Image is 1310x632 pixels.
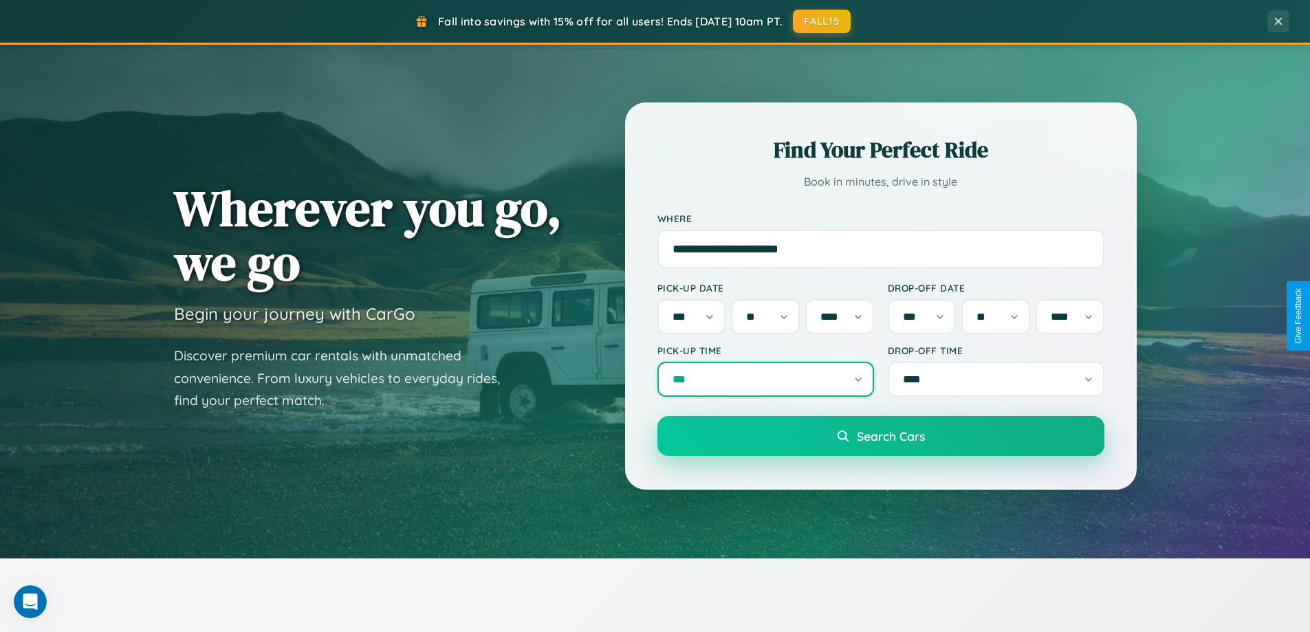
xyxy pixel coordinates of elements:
label: Drop-off Time [888,345,1104,356]
div: Give Feedback [1293,288,1303,344]
iframe: Intercom live chat [14,585,47,618]
label: Drop-off Date [888,282,1104,294]
button: FALL15 [793,10,851,33]
h1: Wherever you go, we go [174,181,562,290]
p: Discover premium car rentals with unmatched convenience. From luxury vehicles to everyday rides, ... [174,345,518,412]
button: Search Cars [657,416,1104,456]
p: Book in minutes, drive in style [657,172,1104,192]
label: Pick-up Time [657,345,874,356]
label: Where [657,213,1104,224]
span: Fall into savings with 15% off for all users! Ends [DATE] 10am PT. [438,14,783,28]
h2: Find Your Perfect Ride [657,135,1104,165]
h3: Begin your journey with CarGo [174,303,415,324]
span: Search Cars [857,428,925,444]
label: Pick-up Date [657,282,874,294]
